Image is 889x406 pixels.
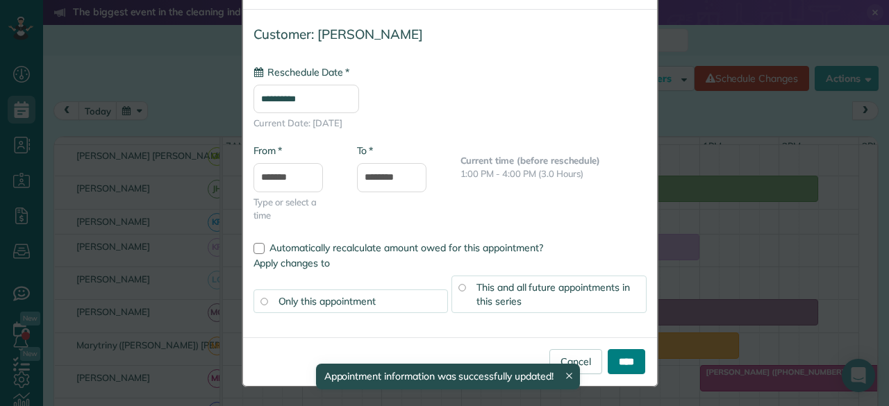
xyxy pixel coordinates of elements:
a: Cancel [549,349,602,374]
h4: Customer: [PERSON_NAME] [254,27,647,42]
label: To [357,144,373,158]
span: Only this appointment [279,295,376,307]
label: From [254,144,282,158]
p: 1:00 PM - 4:00 PM (3.0 Hours) [460,167,647,180]
div: Appointment information was successfully updated! [315,364,579,389]
label: Reschedule Date [254,65,349,79]
input: This and all future appointments in this series [458,284,465,291]
b: Current time (before reschedule) [460,155,601,166]
span: This and all future appointments in this series [476,281,630,307]
span: Automatically recalculate amount owed for this appointment? [269,242,543,254]
label: Apply changes to [254,256,647,270]
input: Only this appointment [260,298,267,305]
span: Type or select a time [254,196,336,222]
span: Current Date: [DATE] [254,117,647,130]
